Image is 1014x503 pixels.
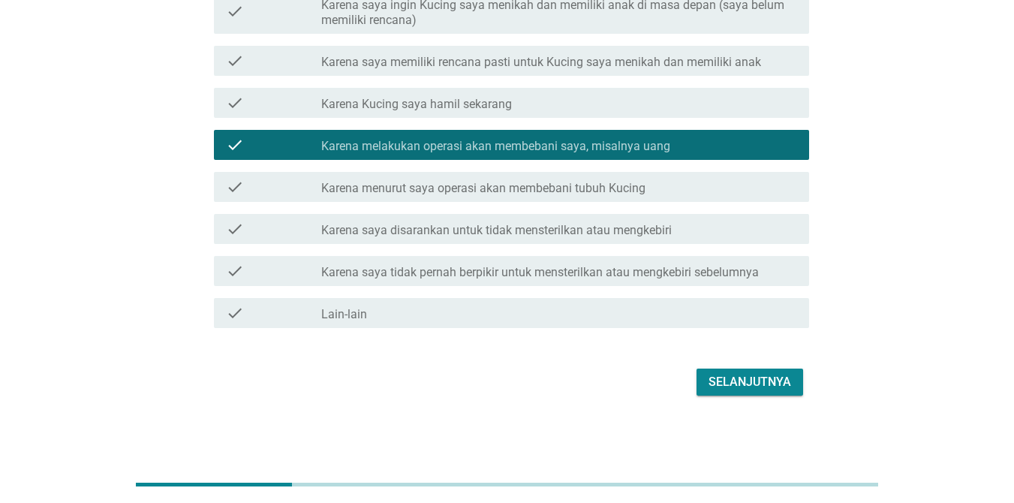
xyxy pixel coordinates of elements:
label: Karena saya memiliki rencana pasti untuk Kucing saya menikah dan memiliki anak [321,55,761,70]
i: check [226,94,244,112]
label: Karena Kucing saya hamil sekarang [321,97,512,112]
i: check [226,52,244,70]
label: Karena melakukan operasi akan membebani saya, misalnya uang [321,139,670,154]
i: check [226,178,244,196]
button: Selanjutnya [697,369,803,396]
i: check [226,262,244,280]
div: Selanjutnya [709,373,791,391]
i: check [226,136,244,154]
label: Karena menurut saya operasi akan membebani tubuh Kucing [321,181,645,196]
label: Lain-lain [321,307,367,322]
label: Karena saya disarankan untuk tidak mensterilkan atau mengkebiri [321,223,672,238]
label: Karena saya tidak pernah berpikir untuk mensterilkan atau mengkebiri sebelumnya [321,265,759,280]
i: check [226,220,244,238]
i: check [226,304,244,322]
